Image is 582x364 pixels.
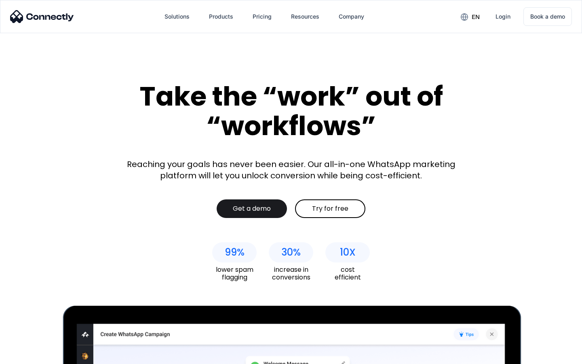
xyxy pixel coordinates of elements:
[233,205,271,213] div: Get a demo
[16,350,48,361] ul: Language list
[291,11,319,22] div: Resources
[281,247,301,258] div: 30%
[339,11,364,22] div: Company
[225,247,245,258] div: 99%
[164,11,190,22] div: Solutions
[523,7,572,26] a: Book a demo
[489,7,517,26] a: Login
[209,11,233,22] div: Products
[295,199,365,218] a: Try for free
[217,199,287,218] a: Get a demo
[109,82,473,140] div: Take the “work” out of “workflows”
[212,266,257,281] div: lower spam flagging
[325,266,370,281] div: cost efficient
[269,266,313,281] div: increase in conversions
[246,7,278,26] a: Pricing
[253,11,272,22] div: Pricing
[472,11,480,23] div: en
[340,247,356,258] div: 10X
[10,10,74,23] img: Connectly Logo
[8,350,48,361] aside: Language selected: English
[312,205,348,213] div: Try for free
[121,159,461,181] div: Reaching your goals has never been easier. Our all-in-one WhatsApp marketing platform will let yo...
[496,11,510,22] div: Login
